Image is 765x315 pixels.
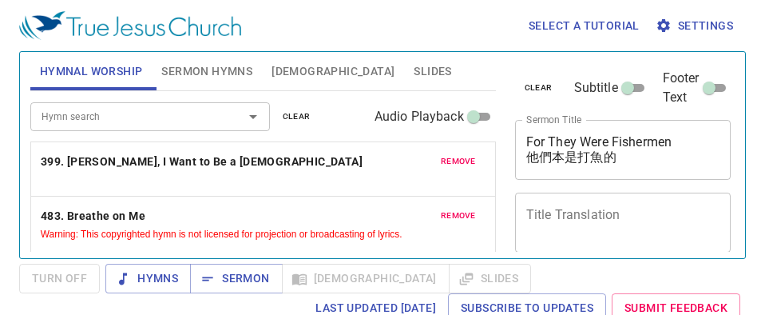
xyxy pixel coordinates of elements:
button: clear [273,107,320,126]
span: Settings [659,16,733,36]
button: 399. [PERSON_NAME], I Want to Be a [DEMOGRAPHIC_DATA] [41,152,366,172]
b: 483. Breathe on Me [41,206,145,226]
span: clear [283,110,311,124]
button: Sermon [190,264,282,293]
span: Sermon Hymns [161,62,252,82]
button: Open [242,106,264,128]
small: Warning: This copyrighted hymn is not licensed for projection or broadcasting of lyrics. [41,229,402,240]
span: Hymns [118,269,178,289]
button: 483. Breathe on Me [41,206,149,226]
span: remove [441,154,476,169]
span: Slides [414,62,451,82]
button: remove [431,206,486,225]
span: Sermon [203,269,269,289]
textarea: For They Were Fishermen 他們本是打魚的 [526,134,720,165]
span: Audio Playback [375,107,464,126]
b: 399. [PERSON_NAME], I Want to Be a [DEMOGRAPHIC_DATA] [41,152,363,172]
span: Subtitle [574,78,618,98]
button: clear [515,78,562,98]
button: Settings [652,11,739,41]
button: Hymns [105,264,191,293]
img: True Jesus Church [19,11,241,40]
span: [DEMOGRAPHIC_DATA] [272,62,394,82]
span: clear [525,81,553,95]
span: Select a tutorial [529,16,640,36]
span: remove [441,209,476,223]
span: Footer Text [663,69,700,107]
button: Select a tutorial [522,11,646,41]
button: remove [431,152,486,171]
span: Hymnal Worship [40,62,143,82]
